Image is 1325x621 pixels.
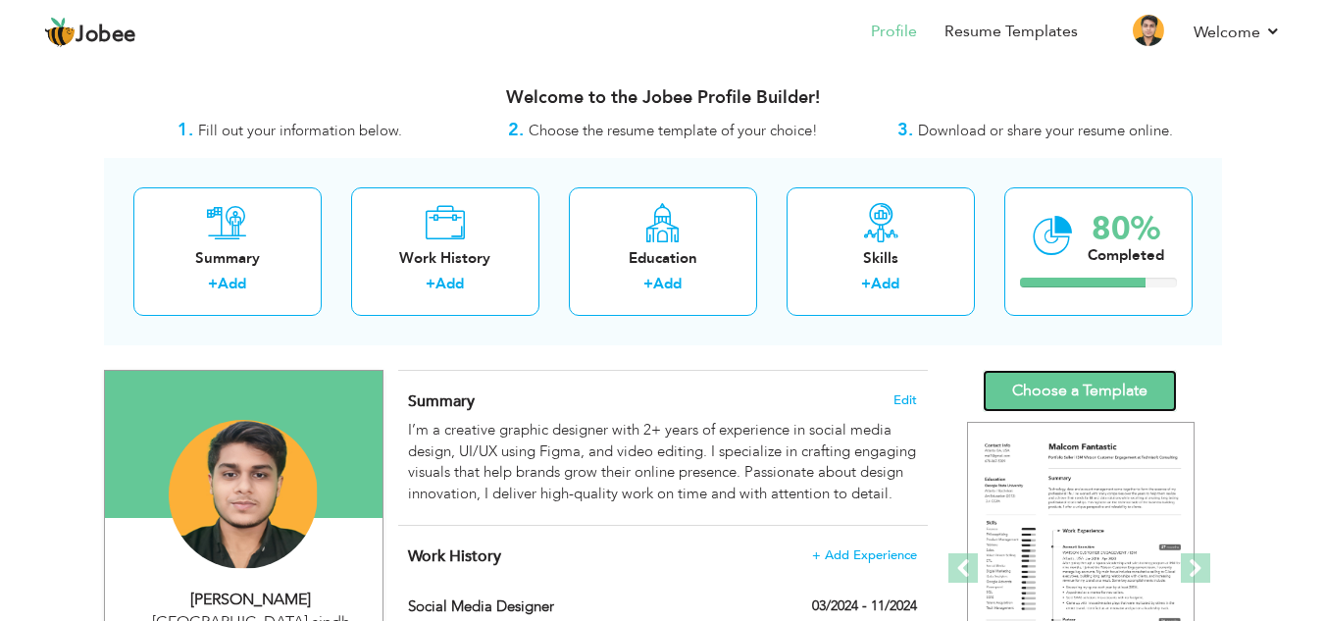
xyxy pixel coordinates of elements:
[120,589,382,611] div: [PERSON_NAME]
[918,121,1173,140] span: Download or share your resume online.
[104,88,1222,108] h3: Welcome to the Jobee Profile Builder!
[1194,21,1281,44] a: Welcome
[944,21,1078,43] a: Resume Templates
[198,121,402,140] span: Fill out your information below.
[149,248,306,269] div: Summary
[871,274,899,293] a: Add
[426,274,435,294] label: +
[653,274,682,293] a: Add
[408,390,475,412] span: Summary
[871,21,917,43] a: Profile
[76,25,136,46] span: Jobee
[408,596,738,617] label: Social media designer
[1133,15,1164,46] img: Profile Img
[802,248,959,269] div: Skills
[218,274,246,293] a: Add
[408,420,916,504] div: I’m a creative graphic designer with 2+ years of experience in social media design, UI/UX using F...
[585,248,741,269] div: Education
[408,546,916,566] h4: This helps to show the companies you have worked for.
[208,274,218,294] label: +
[408,391,916,411] h4: Adding a summary is a quick and easy way to highlight your experience and interests.
[893,393,917,407] span: Edit
[1088,245,1164,266] div: Completed
[643,274,653,294] label: +
[44,17,76,48] img: jobee.io
[408,545,501,567] span: Work History
[367,248,524,269] div: Work History
[983,370,1177,412] a: Choose a Template
[178,118,193,142] strong: 1.
[1088,213,1164,245] div: 80%
[861,274,871,294] label: +
[529,121,818,140] span: Choose the resume template of your choice!
[435,274,464,293] a: Add
[44,17,136,48] a: Jobee
[812,548,917,562] span: + Add Experience
[169,420,318,569] img: Maviya Rashid
[812,596,917,616] label: 03/2024 - 11/2024
[897,118,913,142] strong: 3.
[508,118,524,142] strong: 2.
